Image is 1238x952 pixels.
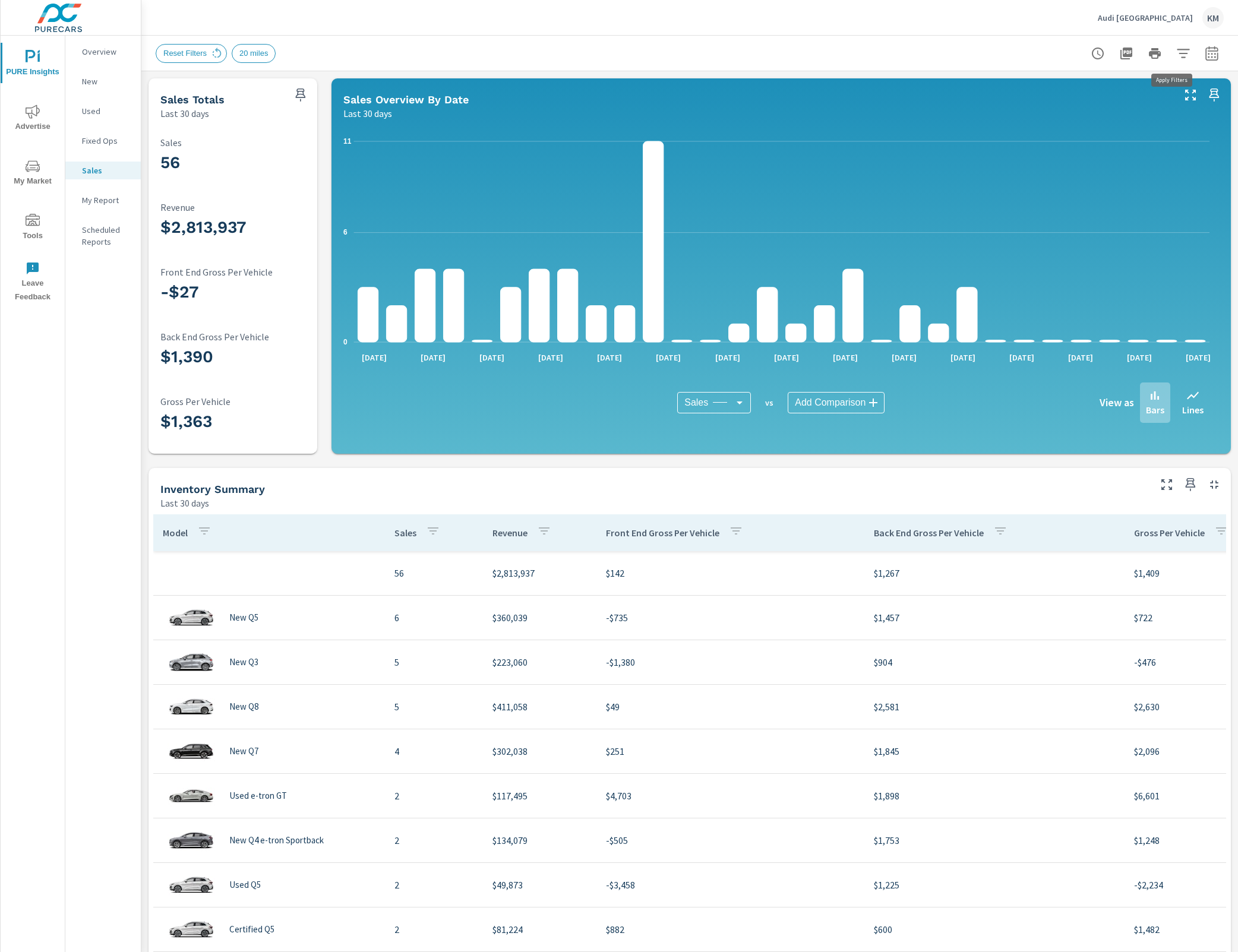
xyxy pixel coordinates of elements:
img: glamour [168,689,215,725]
p: [DATE] [353,352,395,363]
p: [DATE] [1119,352,1160,363]
p: Gross Per Vehicle [1134,527,1205,539]
p: vs [751,397,788,408]
p: Last 30 days [343,106,392,121]
p: Revenue [492,527,528,539]
p: $2,581 [874,700,1115,714]
button: "Export Report to PDF" [1114,42,1138,65]
text: 11 [343,137,352,146]
span: Save this to your personalized report [1181,475,1200,494]
div: Used [65,102,141,120]
p: Fixed Ops [82,135,131,147]
span: Leave Feedback [4,261,61,304]
p: $2,813,937 [492,566,587,580]
p: 5 [394,700,473,714]
p: 2 [394,833,473,847]
p: $134,079 [492,833,587,847]
p: 2 [394,922,473,937]
p: Scheduled Reports [82,224,131,248]
button: Make Fullscreen [1157,475,1176,494]
p: $1,457 [874,611,1115,625]
p: New Q4 e-tron Sportback [229,835,324,846]
text: 0 [343,338,348,346]
p: $251 [606,744,855,758]
div: Scheduled Reports [65,221,141,251]
p: [DATE] [471,352,513,363]
p: Revenue [160,202,317,213]
h3: $1,363 [160,412,317,432]
span: Save this to your personalized report [1205,86,1224,105]
p: Last 30 days [160,496,209,510]
p: New Q7 [229,746,258,757]
p: Bars [1146,403,1164,417]
p: Certified Q5 [229,924,274,935]
p: Sales [394,527,416,539]
h5: Inventory Summary [160,483,265,495]
p: Back End Gross Per Vehicle [160,331,317,342]
span: Reset Filters [156,49,214,58]
div: Sales [677,392,751,413]
span: Save this to your personalized report [291,86,310,105]
p: $117,495 [492,789,587,803]
p: $302,038 [492,744,587,758]
p: 2 [394,789,473,803]
img: glamour [168,733,215,769]
button: Minimize Widget [1205,475,1224,494]
img: glamour [168,867,215,903]
p: [DATE] [412,352,454,363]
h3: 56 [160,153,317,173]
h3: $2,813,937 [160,217,317,238]
p: $360,039 [492,611,587,625]
p: 56 [394,566,473,580]
span: 20 miles [232,49,275,58]
div: Add Comparison [788,392,885,413]
p: $1,225 [874,878,1115,892]
span: Sales [684,397,708,409]
img: glamour [168,823,215,858]
span: Add Comparison [795,397,866,409]
p: Used Q5 [229,880,261,890]
p: $600 [874,922,1115,937]
p: $904 [874,655,1115,669]
span: My Market [4,159,61,188]
p: [DATE] [942,352,984,363]
p: Front End Gross Per Vehicle [606,527,719,539]
h3: $1,390 [160,347,317,367]
p: Overview [82,46,131,58]
p: Used e-tron GT [229,790,287,801]
p: $142 [606,566,855,580]
p: Audi [GEOGRAPHIC_DATA] [1098,12,1193,23]
div: My Report [65,191,141,209]
p: -$505 [606,833,855,847]
button: Print Report [1143,42,1167,65]
span: Advertise [4,105,61,134]
p: [DATE] [883,352,925,363]
p: $4,703 [606,789,855,803]
p: $223,060 [492,655,587,669]
p: [DATE] [707,352,749,363]
p: Used [82,105,131,117]
p: 5 [394,655,473,669]
p: Sales [82,165,131,176]
p: 6 [394,611,473,625]
div: New [65,72,141,90]
p: [DATE] [589,352,630,363]
span: PURE Insights [4,50,61,79]
img: glamour [168,778,215,814]
h5: Sales Totals [160,93,225,106]
p: Gross Per Vehicle [160,396,317,407]
p: -$735 [606,611,855,625]
p: [DATE] [1060,352,1101,363]
div: Reset Filters [156,44,227,63]
p: $411,058 [492,700,587,714]
div: Sales [65,162,141,179]
p: [DATE] [1001,352,1043,363]
p: Front End Gross Per Vehicle [160,267,317,277]
p: $1,898 [874,789,1115,803]
p: Back End Gross Per Vehicle [874,527,984,539]
h6: View as [1100,397,1134,409]
p: 4 [394,744,473,758]
img: glamour [168,912,215,947]
p: $1,753 [874,833,1115,847]
p: -$1,380 [606,655,855,669]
